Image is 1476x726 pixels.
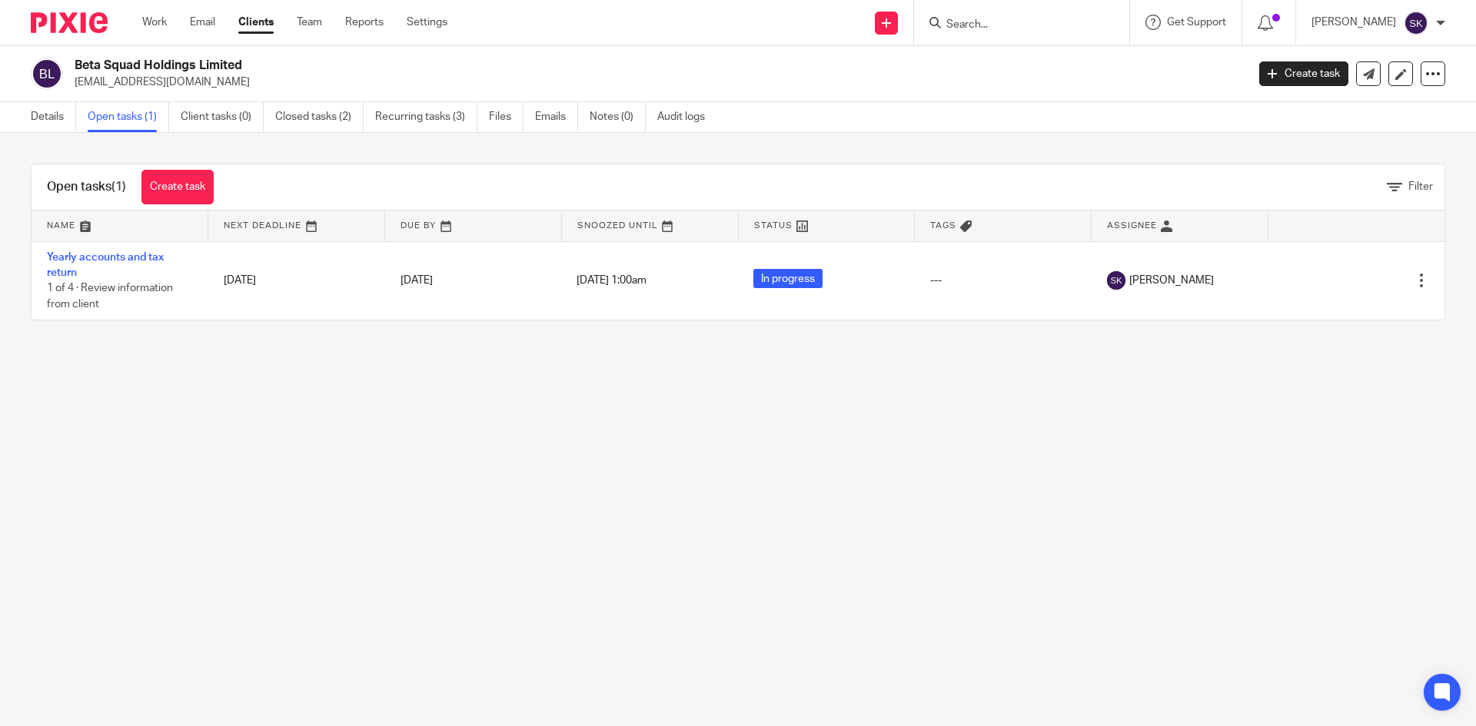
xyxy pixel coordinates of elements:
[657,102,716,132] a: Audit logs
[111,181,126,193] span: (1)
[47,252,164,278] a: Yearly accounts and tax return
[535,102,578,132] a: Emails
[1107,271,1125,290] img: svg%3E
[930,221,956,230] span: Tags
[375,102,477,132] a: Recurring tasks (3)
[31,12,108,33] img: Pixie
[75,75,1236,90] p: [EMAIL_ADDRESS][DOMAIN_NAME]
[238,15,274,30] a: Clients
[407,15,447,30] a: Settings
[754,221,793,230] span: Status
[345,15,384,30] a: Reports
[930,273,1076,288] div: ---
[1259,61,1348,86] a: Create task
[47,179,126,195] h1: Open tasks
[945,18,1083,32] input: Search
[753,269,823,288] span: In progress
[75,58,1004,74] h2: Beta Squad Holdings Limited
[577,221,658,230] span: Snoozed Until
[1311,15,1396,30] p: [PERSON_NAME]
[208,241,385,320] td: [DATE]
[181,102,264,132] a: Client tasks (0)
[590,102,646,132] a: Notes (0)
[1129,273,1214,288] span: [PERSON_NAME]
[1408,181,1433,192] span: Filter
[297,15,322,30] a: Team
[489,102,524,132] a: Files
[1167,17,1226,28] span: Get Support
[142,15,167,30] a: Work
[31,102,76,132] a: Details
[47,283,173,310] span: 1 of 4 · Review information from client
[401,275,433,286] span: [DATE]
[141,170,214,204] a: Create task
[275,102,364,132] a: Closed tasks (2)
[31,58,63,90] img: svg%3E
[190,15,215,30] a: Email
[577,275,647,286] span: [DATE] 1:00am
[88,102,169,132] a: Open tasks (1)
[1404,11,1428,35] img: svg%3E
